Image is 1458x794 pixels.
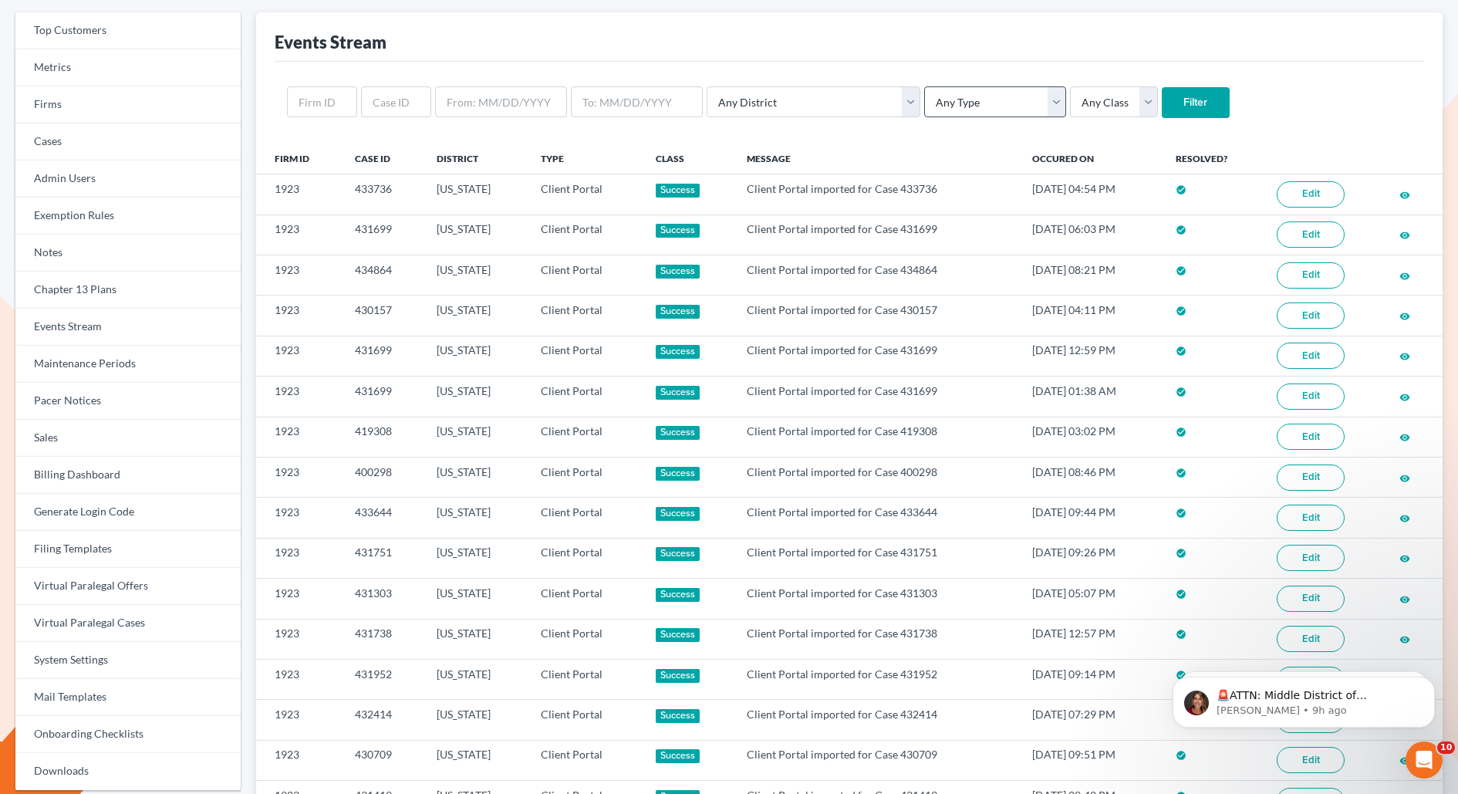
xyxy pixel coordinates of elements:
[1020,619,1164,659] td: [DATE] 12:57 PM
[1020,700,1164,740] td: [DATE] 07:29 PM
[528,336,643,376] td: Client Portal
[1399,269,1410,282] a: visibility
[1020,174,1164,215] td: [DATE] 04:54 PM
[528,700,643,740] td: Client Portal
[1176,265,1186,276] i: check_circle
[424,619,528,659] td: [US_STATE]
[656,507,700,521] div: Success
[343,377,424,417] td: 431699
[343,417,424,457] td: 419308
[256,174,343,215] td: 1923
[1176,306,1186,316] i: check_circle
[1399,392,1410,403] i: visibility
[528,296,643,336] td: Client Portal
[256,296,343,336] td: 1923
[15,716,241,753] a: Onboarding Checklists
[656,224,700,238] div: Success
[528,377,643,417] td: Client Portal
[424,336,528,376] td: [US_STATE]
[256,255,343,295] td: 1923
[528,498,643,538] td: Client Portal
[1277,505,1345,531] a: Edit
[1020,659,1164,699] td: [DATE] 09:14 PM
[734,498,1019,538] td: Client Portal imported for Case 433644
[734,619,1019,659] td: Client Portal imported for Case 431738
[571,86,703,117] input: To: MM/DD/YYYY
[15,198,241,235] a: Exemption Rules
[1176,225,1186,235] i: check_circle
[1399,553,1410,564] i: visibility
[1399,511,1410,524] a: visibility
[1162,87,1230,118] input: Filter
[734,336,1019,376] td: Client Portal imported for Case 431699
[343,579,424,619] td: 431303
[275,31,386,53] div: Events Stream
[256,700,343,740] td: 1923
[656,547,700,561] div: Success
[1399,430,1410,443] a: visibility
[1399,349,1410,362] a: visibility
[1277,747,1345,773] a: Edit
[424,143,528,174] th: District
[1176,387,1186,397] i: check_circle
[734,579,1019,619] td: Client Portal imported for Case 431303
[424,255,528,295] td: [US_STATE]
[656,669,700,683] div: Success
[15,383,241,420] a: Pacer Notices
[1399,188,1410,201] a: visibility
[734,417,1019,457] td: Client Portal imported for Case 419308
[1277,465,1345,491] a: Edit
[1020,579,1164,619] td: [DATE] 05:07 PM
[1277,262,1345,289] a: Edit
[1176,548,1186,559] i: check_circle
[256,538,343,578] td: 1923
[343,296,424,336] td: 430157
[15,12,241,49] a: Top Customers
[1176,184,1186,195] i: check_circle
[1277,545,1345,571] a: Edit
[528,143,643,174] th: Type
[15,86,241,123] a: Firms
[734,174,1019,215] td: Client Portal imported for Case 433736
[734,296,1019,336] td: Client Portal imported for Case 430157
[1020,740,1164,780] td: [DATE] 09:51 PM
[1399,755,1410,766] i: visibility
[1020,417,1164,457] td: [DATE] 03:02 PM
[528,174,643,215] td: Client Portal
[528,255,643,295] td: Client Portal
[1020,377,1164,417] td: [DATE] 01:38 AM
[1399,592,1410,605] a: visibility
[1437,742,1455,754] span: 10
[256,619,343,659] td: 1923
[1163,143,1264,174] th: Resolved?
[656,467,700,481] div: Success
[1399,309,1410,322] a: visibility
[15,494,241,531] a: Generate Login Code
[1399,390,1410,403] a: visibility
[1277,424,1345,450] a: Edit
[15,642,241,679] a: System Settings
[734,143,1019,174] th: Message
[1399,228,1410,241] a: visibility
[424,296,528,336] td: [US_STATE]
[15,605,241,642] a: Virtual Paralegal Cases
[528,659,643,699] td: Client Portal
[734,659,1019,699] td: Client Portal imported for Case 431952
[1399,513,1410,524] i: visibility
[734,457,1019,497] td: Client Portal imported for Case 400298
[1020,336,1164,376] td: [DATE] 12:59 PM
[1176,508,1186,519] i: check_circle
[15,679,241,716] a: Mail Templates
[256,143,343,174] th: Firm ID
[343,336,424,376] td: 431699
[15,753,241,790] a: Downloads
[256,659,343,699] td: 1923
[656,628,700,642] div: Success
[1020,457,1164,497] td: [DATE] 08:46 PM
[1020,143,1164,174] th: Occured On
[656,588,700,602] div: Success
[656,345,700,359] div: Success
[528,579,643,619] td: Client Portal
[1176,427,1186,438] i: check_circle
